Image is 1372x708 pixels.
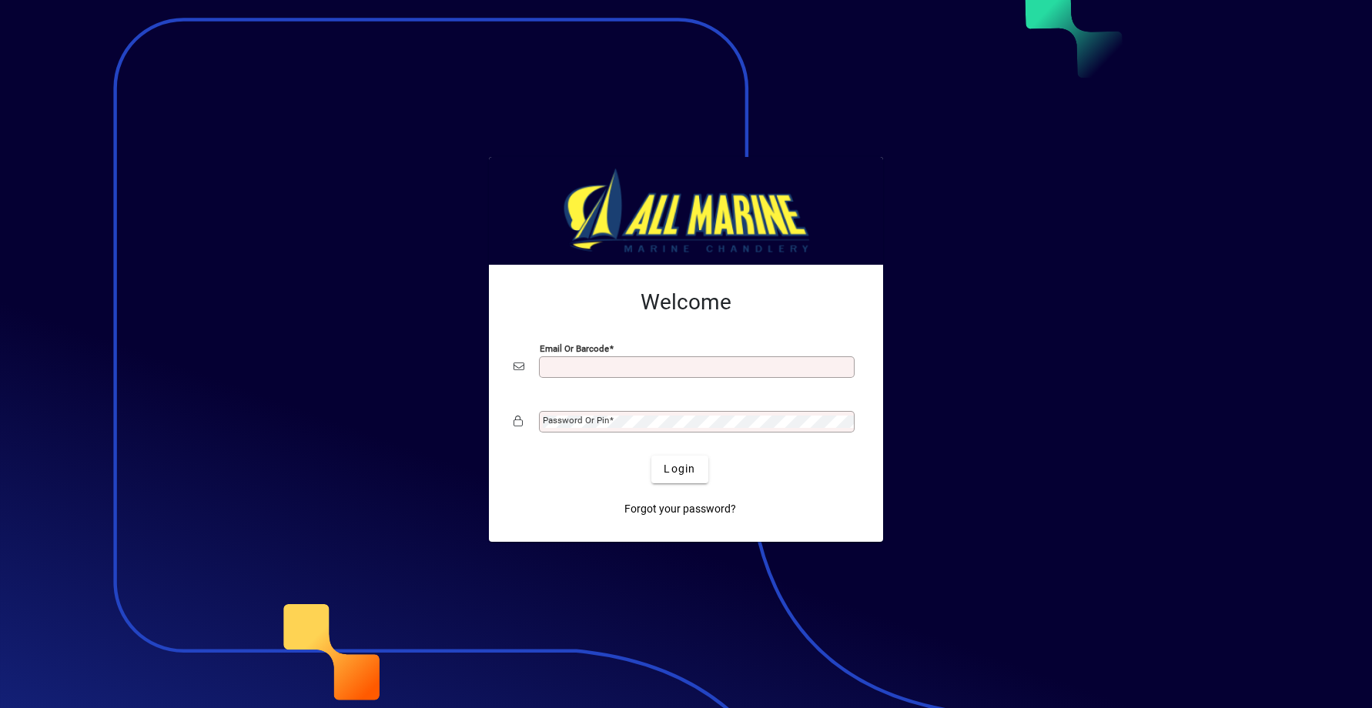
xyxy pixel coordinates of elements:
mat-label: Password or Pin [543,415,609,426]
a: Forgot your password? [618,496,742,523]
mat-label: Email or Barcode [540,342,609,353]
span: Login [664,461,695,477]
h2: Welcome [514,289,858,316]
span: Forgot your password? [624,501,736,517]
button: Login [651,456,708,483]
